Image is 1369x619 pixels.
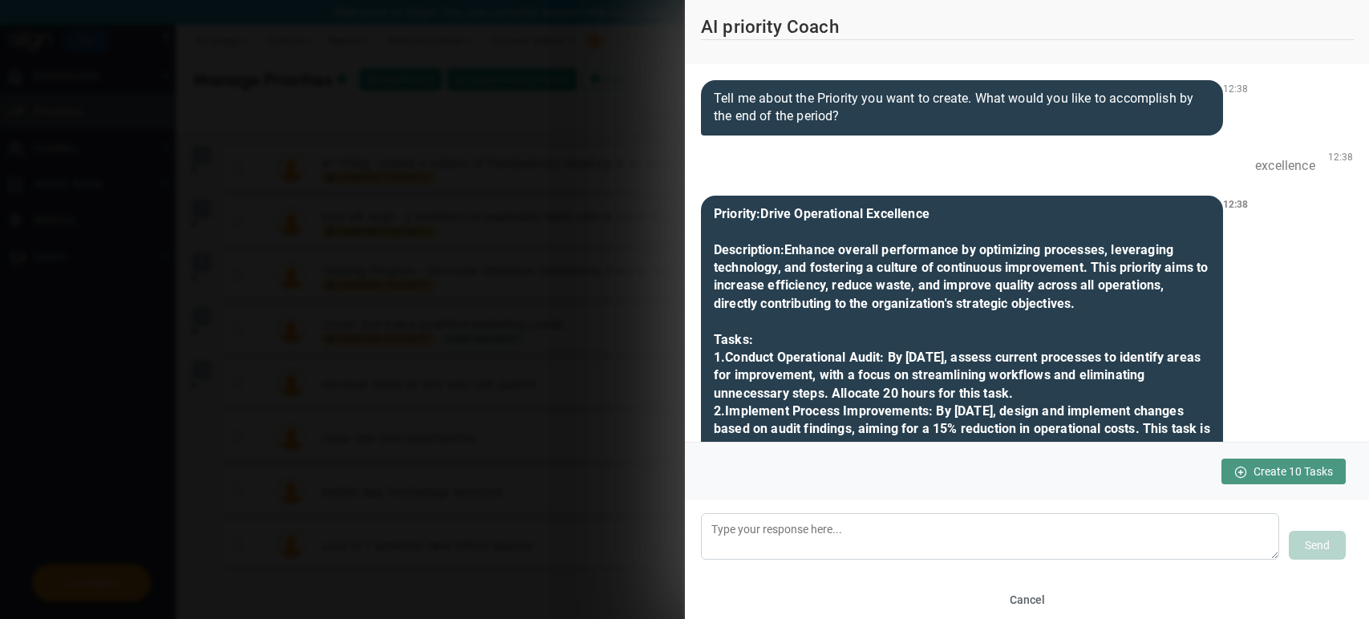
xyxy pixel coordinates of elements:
button: Send [1288,531,1345,560]
span: Create 10 Tasks [1253,465,1332,478]
div: excellence [1242,148,1328,183]
div: 12:38 [1222,83,1248,136]
div: 12:38 [1222,199,1248,210]
button: Cancel [1002,587,1051,613]
span: Send [1304,539,1329,552]
button: Create 10 Tasks [1221,459,1345,484]
div: 12:38 [1327,152,1353,183]
h2: AI priority Coach [701,16,1354,40]
div: Tell me about the Priority you want to create. What would you like to accomplish by the end of th... [701,80,1223,136]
